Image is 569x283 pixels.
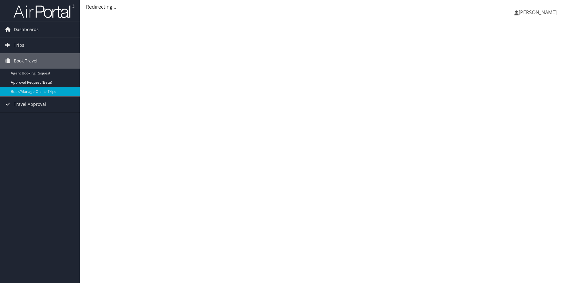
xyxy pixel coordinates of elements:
[14,22,39,37] span: Dashboards
[86,3,563,10] div: Redirecting...
[14,4,75,18] img: airportal-logo.png
[14,53,37,69] span: Book Travel
[514,3,563,22] a: [PERSON_NAME]
[14,97,46,112] span: Travel Approval
[519,9,557,16] span: [PERSON_NAME]
[14,38,24,53] span: Trips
